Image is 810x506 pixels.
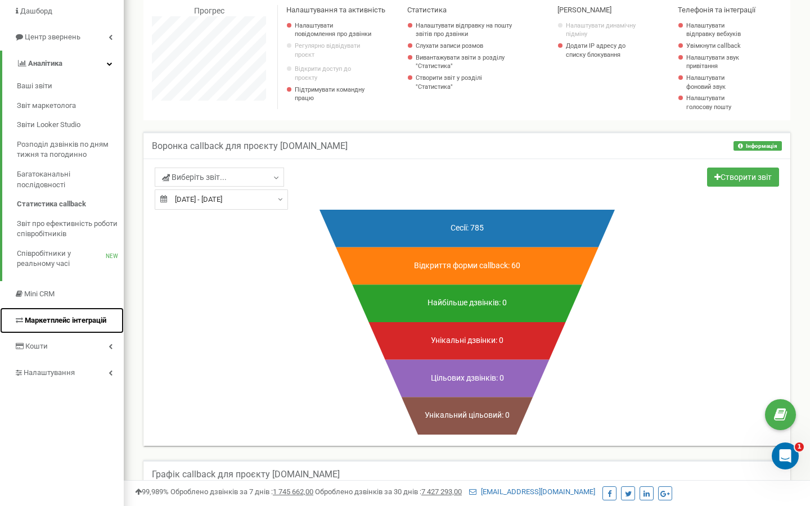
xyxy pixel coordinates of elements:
a: Аналiтика [2,51,124,77]
a: Налаштувати звук привітання [686,53,749,71]
span: Звіт маркетолога [17,101,76,111]
span: [PERSON_NAME] [557,6,611,14]
a: Налаштувати голосову пошту [686,94,749,111]
a: Налаштувати відправку на пошту звітів про дзвінки [416,21,513,39]
a: Створити звіт [707,168,779,187]
span: Ваші звіти [17,81,52,92]
span: Налаштування та активність [286,6,385,14]
a: Ваші звіти [17,76,124,96]
a: Вивантажувати звіти з розділу "Статистика" [416,53,513,71]
u: 1 745 662,00 [273,487,313,496]
span: Розподіл дзвінків по дням тижня та погодинно [17,139,118,160]
span: Статистика callback [17,199,86,210]
a: Налаштувати фоновий звук [686,74,749,91]
span: Звіти Looker Studio [17,120,80,130]
span: 1 [795,442,804,451]
button: Інформація [733,141,782,151]
span: Mini CRM [24,290,55,298]
a: Виберіть звіт... [155,168,284,187]
span: Статистика [407,6,447,14]
span: Телефонія та інтеграції [678,6,755,14]
span: Оброблено дзвінків за 30 днів : [315,487,462,496]
h5: Воронка callback для проєкту [DOMAIN_NAME] [152,141,348,151]
span: Дашборд [20,7,52,15]
a: [EMAIL_ADDRESS][DOMAIN_NAME] [469,487,595,496]
a: Відкрити доступ до проєкту [295,65,371,82]
span: 99,989% [135,487,169,496]
a: Багатоканальні послідовності [17,165,124,195]
a: Створити звіт у розділі "Статистика" [416,74,513,91]
span: Центр звернень [25,33,80,41]
span: Оброблено дзвінків за 7 днів : [170,487,313,496]
a: Співробітники у реальному часіNEW [17,244,124,274]
p: Регулярно відвідувати проєкт [295,42,371,59]
a: Розподіл дзвінків по дням тижня та погодинно [17,135,124,165]
span: Прогрес [194,6,224,15]
span: Кошти [25,342,48,350]
span: Маркетплейс інтеграцій [25,316,106,324]
a: Налаштувати динамічну підміну [566,21,642,39]
p: Підтримувати командну працю [295,85,371,103]
a: Налаштувати повідомлення про дзвінки [295,21,371,39]
a: Налаштувати відправку вебхуків [686,21,749,39]
a: Додати IP адресу до списку блокування [566,42,642,59]
a: Слухати записи розмов [416,42,513,51]
a: Звіти Looker Studio [17,115,124,135]
span: Звіт про ефективність роботи співробітників [17,219,118,240]
h5: Графік callback для проєкту [DOMAIN_NAME] [152,469,340,480]
a: Звіт про ефективність роботи співробітників [17,214,124,244]
a: Статистика callback [17,195,124,214]
span: Налаштування [24,368,75,377]
a: Звіт маркетолога [17,96,124,116]
span: Аналiтика [28,59,62,67]
iframe: Intercom live chat [772,442,799,469]
span: Багатоканальні послідовності [17,169,118,190]
span: Виберіть звіт... [162,171,227,183]
a: Увімкнути callback [686,42,749,51]
span: Співробітники у реальному часі [17,249,106,269]
u: 7 427 293,00 [421,487,462,496]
